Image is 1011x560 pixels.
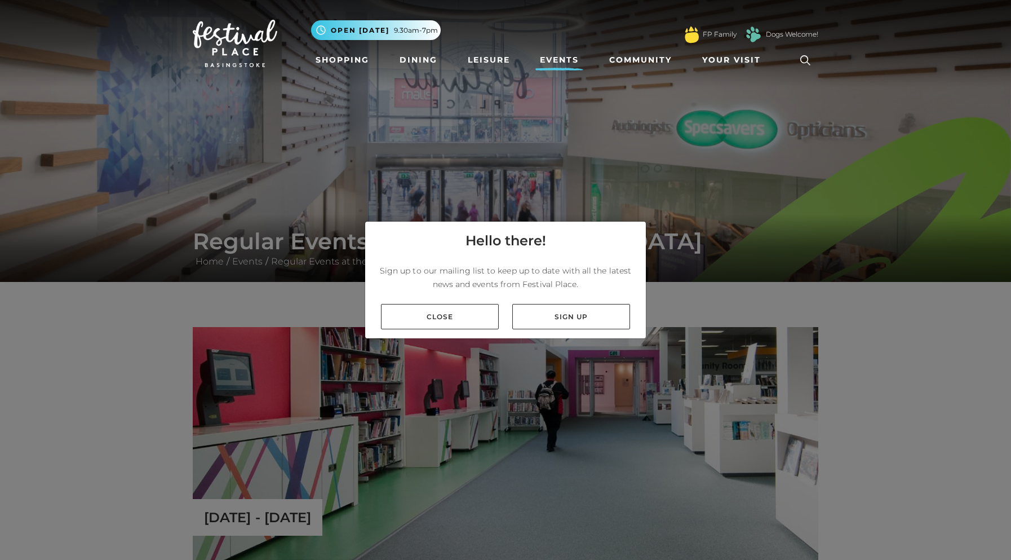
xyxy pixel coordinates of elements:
a: FP Family [703,29,737,39]
h4: Hello there! [465,231,546,251]
a: Leisure [463,50,515,70]
a: Close [381,304,499,329]
a: Your Visit [698,50,771,70]
a: Events [535,50,583,70]
a: Dining [395,50,442,70]
p: Sign up to our mailing list to keep up to date with all the latest news and events from Festival ... [374,264,637,291]
a: Community [605,50,676,70]
span: Your Visit [702,54,761,66]
span: 9.30am-7pm [394,25,438,36]
a: Dogs Welcome! [766,29,818,39]
img: Festival Place Logo [193,20,277,67]
span: Open [DATE] [331,25,389,36]
a: Sign up [512,304,630,329]
button: Open [DATE] 9.30am-7pm [311,20,441,40]
a: Shopping [311,50,374,70]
